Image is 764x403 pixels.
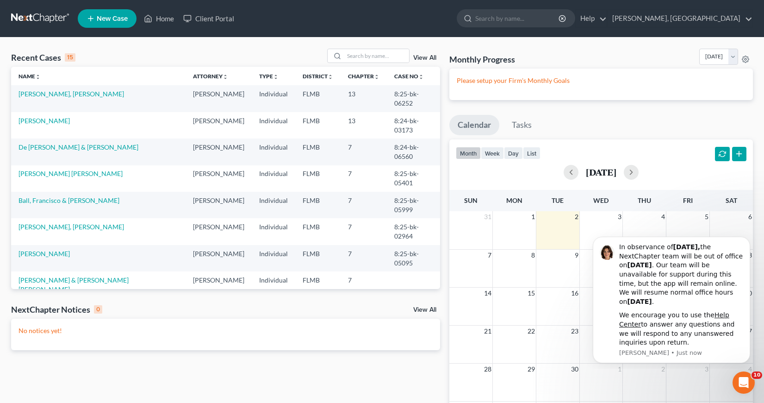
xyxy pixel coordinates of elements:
[704,364,709,375] span: 3
[608,10,752,27] a: [PERSON_NAME], [GEOGRAPHIC_DATA]
[387,139,440,165] td: 8:24-bk-06560
[295,192,341,218] td: FLMB
[523,147,540,159] button: list
[295,165,341,192] td: FLMB
[19,276,129,293] a: [PERSON_NAME] & [PERSON_NAME] [PERSON_NAME]
[456,147,481,159] button: month
[273,74,279,80] i: unfold_more
[252,271,295,298] td: Individual
[223,74,228,80] i: unfold_more
[186,139,252,165] td: [PERSON_NAME]
[252,218,295,245] td: Individual
[65,53,75,62] div: 15
[617,364,622,375] span: 1
[252,139,295,165] td: Individual
[726,196,737,204] span: Sat
[418,74,424,80] i: unfold_more
[186,165,252,192] td: [PERSON_NAME]
[11,304,102,315] div: NextChapter Notices
[259,73,279,80] a: Typeunfold_more
[617,211,622,222] span: 3
[504,147,523,159] button: day
[394,73,424,80] a: Case Nounfold_more
[449,54,515,65] h3: Monthly Progress
[747,364,753,375] span: 4
[295,245,341,271] td: FLMB
[328,74,333,80] i: unfold_more
[295,112,341,139] td: FLMB
[483,288,492,299] span: 14
[487,250,492,261] span: 7
[19,223,124,231] a: [PERSON_NAME], [PERSON_NAME]
[19,326,433,335] p: No notices yet!
[387,192,440,218] td: 8:25-bk-05999
[387,85,440,112] td: 8:25-bk-06252
[19,117,70,125] a: [PERSON_NAME]
[733,372,755,394] iframe: Intercom live chat
[348,73,379,80] a: Chapterunfold_more
[570,288,579,299] span: 16
[704,211,709,222] span: 5
[552,196,564,204] span: Tue
[341,192,387,218] td: 7
[295,271,341,298] td: FLMB
[19,170,123,177] a: [PERSON_NAME] [PERSON_NAME]
[527,364,536,375] span: 29
[341,112,387,139] td: 13
[344,49,409,63] input: Search by name...
[413,307,436,313] a: View All
[179,10,239,27] a: Client Portal
[94,305,102,314] div: 0
[464,196,478,204] span: Sun
[387,112,440,139] td: 8:24-bk-03173
[186,192,252,218] td: [PERSON_NAME]
[638,196,651,204] span: Thu
[252,245,295,271] td: Individual
[19,73,41,80] a: Nameunfold_more
[387,165,440,192] td: 8:25-bk-05401
[341,139,387,165] td: 7
[481,147,504,159] button: week
[374,74,379,80] i: unfold_more
[19,90,124,98] a: [PERSON_NAME], [PERSON_NAME]
[252,85,295,112] td: Individual
[186,112,252,139] td: [PERSON_NAME]
[527,288,536,299] span: 15
[252,192,295,218] td: Individual
[503,115,540,135] a: Tasks
[303,73,333,80] a: Districtunfold_more
[341,271,387,298] td: 7
[252,112,295,139] td: Individual
[97,15,128,22] span: New Case
[413,55,436,61] a: View All
[579,228,764,369] iframe: Intercom notifications message
[341,218,387,245] td: 7
[193,73,228,80] a: Attorneyunfold_more
[576,10,607,27] a: Help
[449,115,499,135] a: Calendar
[574,211,579,222] span: 2
[457,76,745,85] p: Please setup your Firm's Monthly Goals
[530,211,536,222] span: 1
[387,218,440,245] td: 8:25-bk-02964
[19,250,70,258] a: [PERSON_NAME]
[747,211,753,222] span: 6
[341,245,387,271] td: 7
[387,245,440,271] td: 8:25-bk-05095
[570,364,579,375] span: 30
[252,165,295,192] td: Individual
[752,372,762,379] span: 10
[35,74,41,80] i: unfold_more
[586,167,616,177] h2: [DATE]
[683,196,693,204] span: Fri
[139,10,179,27] a: Home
